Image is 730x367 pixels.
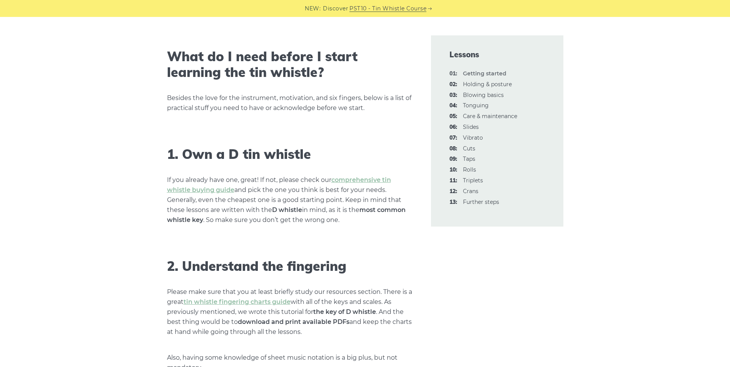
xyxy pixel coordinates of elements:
strong: D whistle [272,206,302,214]
a: 07:Vibrato [463,134,483,141]
a: 02:Holding & posture [463,81,512,88]
span: Lessons [449,49,545,60]
a: tin whistle fingering charts guide [184,298,291,305]
p: Besides the love for the instrument, motivation, and six fingers, below is a list of practical st... [167,93,413,113]
span: 10: [449,165,457,175]
a: 10:Rolls [463,166,476,173]
a: 04:Tonguing [463,102,489,109]
span: Discover [323,4,348,13]
h2: 1. Own a D tin whistle [167,147,413,162]
a: 11:Triplets [463,177,483,184]
p: Please make sure that you at least briefly study our resources section. There is a great with all... [167,287,413,337]
span: NEW: [305,4,321,13]
a: 08:Cuts [463,145,475,152]
a: 13:Further steps [463,199,499,205]
h2: What do I need before I start learning the tin whistle? [167,49,413,80]
span: 12: [449,187,457,196]
p: If you already have one, great! If not, please check our and pick the one you think is best for y... [167,175,413,225]
span: 06: [449,123,457,132]
span: 08: [449,144,457,153]
h2: 2. Understand the fingering [167,259,413,274]
a: 09:Taps [463,155,475,162]
span: 02: [449,80,457,89]
span: 05: [449,112,457,121]
span: 09: [449,155,457,164]
span: 04: [449,101,457,110]
span: 03: [449,91,457,100]
a: 12:Crans [463,188,478,195]
a: 06:Slides [463,123,479,130]
a: 05:Care & maintenance [463,113,517,120]
span: 13: [449,198,457,207]
strong: download and print available PDFs [238,318,349,325]
span: 11: [449,176,457,185]
a: 03:Blowing basics [463,92,504,98]
span: 07: [449,133,457,143]
strong: the key of D whistle [313,308,376,315]
a: PST10 - Tin Whistle Course [349,4,426,13]
strong: Getting started [463,70,506,77]
span: 01: [449,69,457,78]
